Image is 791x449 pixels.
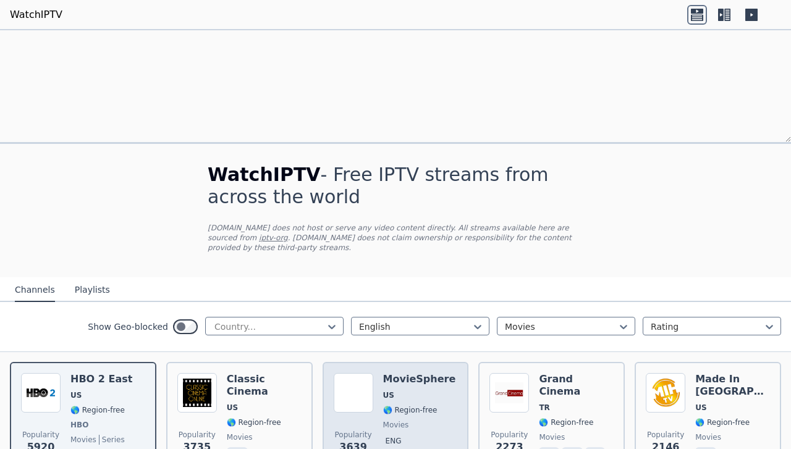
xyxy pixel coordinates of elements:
[10,7,62,22] a: WatchIPTV
[227,403,238,413] span: US
[383,435,404,447] p: eng
[539,418,593,427] span: 🌎 Region-free
[334,373,373,413] img: MovieSphere
[695,418,750,427] span: 🌎 Region-free
[383,373,456,385] h6: MovieSphere
[227,432,253,442] span: movies
[695,373,770,398] h6: Made In [GEOGRAPHIC_DATA]
[383,420,409,430] span: movies
[489,373,529,413] img: Grand Cinema
[75,279,110,302] button: Playlists
[208,164,583,208] h1: - Free IPTV streams from across the world
[22,430,59,440] span: Popularity
[539,403,549,413] span: TR
[70,373,132,385] h6: HBO 2 East
[70,390,82,400] span: US
[179,430,216,440] span: Popularity
[99,435,125,445] span: series
[208,223,583,253] p: [DOMAIN_NAME] does not host or serve any video content directly. All streams available here are s...
[227,373,302,398] h6: Classic Cinema
[70,435,96,445] span: movies
[647,430,684,440] span: Popularity
[259,233,288,242] a: iptv-org
[383,390,394,400] span: US
[208,164,321,185] span: WatchIPTV
[88,321,168,333] label: Show Geo-blocked
[491,430,528,440] span: Popularity
[15,279,55,302] button: Channels
[335,430,372,440] span: Popularity
[539,432,565,442] span: movies
[70,420,88,430] span: HBO
[646,373,685,413] img: Made In Hollywood
[177,373,217,413] img: Classic Cinema
[21,373,61,413] img: HBO 2 East
[70,405,125,415] span: 🌎 Region-free
[695,432,721,442] span: movies
[539,373,614,398] h6: Grand Cinema
[383,405,438,415] span: 🌎 Region-free
[227,418,281,427] span: 🌎 Region-free
[695,403,706,413] span: US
